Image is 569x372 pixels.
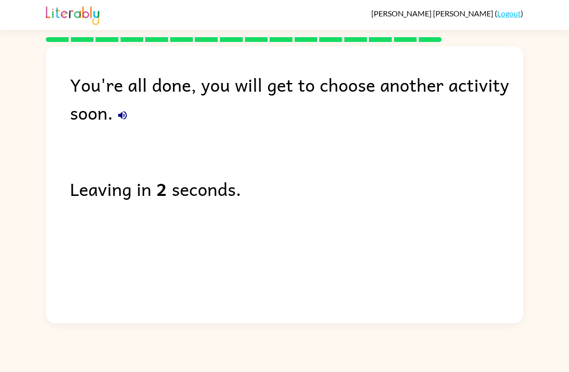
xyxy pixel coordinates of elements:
b: 2 [156,175,167,203]
img: Literably [46,4,99,25]
div: You're all done, you will get to choose another activity soon. [70,70,523,126]
span: [PERSON_NAME] [PERSON_NAME] [371,9,495,18]
div: Leaving in seconds. [70,175,523,203]
div: ( ) [371,9,523,18]
a: Logout [497,9,521,18]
